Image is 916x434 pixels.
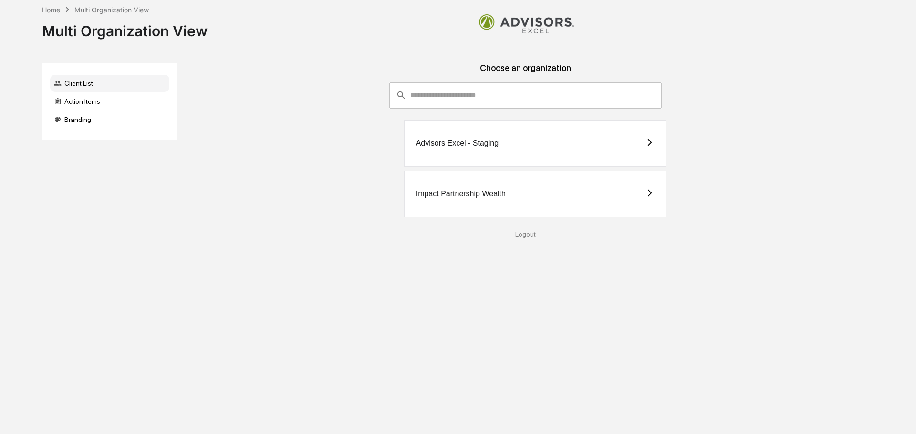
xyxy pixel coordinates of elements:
[185,63,866,82] div: Choose an organization
[185,231,866,238] div: Logout
[42,6,60,14] div: Home
[50,93,169,110] div: Action Items
[74,6,149,14] div: Multi Organization View
[42,15,208,40] div: Multi Organization View
[416,190,506,198] div: Impact Partnership Wealth
[389,82,662,108] div: consultant-dashboard__filter-organizations-search-bar
[50,111,169,128] div: Branding
[50,75,169,92] div: Client List
[479,14,574,33] img: Advisors Excel
[416,139,499,148] div: Advisors Excel - Staging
